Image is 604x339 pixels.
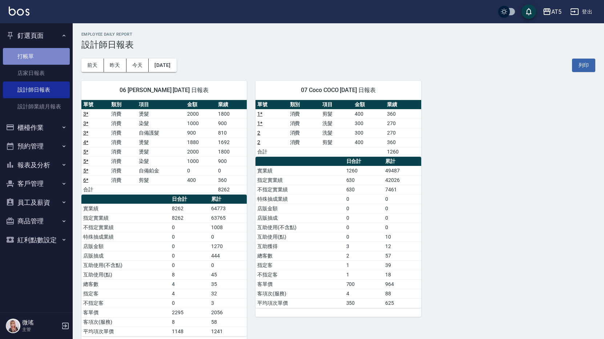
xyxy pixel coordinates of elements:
td: 88 [383,289,421,298]
th: 日合計 [345,157,384,166]
button: 商品管理 [3,212,70,231]
button: 今天 [126,59,149,72]
td: 360 [216,175,247,185]
td: 消費 [109,166,137,175]
td: 2 [345,251,384,260]
td: 消費 [109,147,137,156]
td: 900 [185,128,216,137]
td: 400 [353,109,385,119]
th: 日合計 [170,195,209,204]
th: 類別 [288,100,321,109]
td: 消費 [109,109,137,119]
td: 剪髮 [321,109,353,119]
td: 消費 [109,137,137,147]
td: 特殊抽成業績 [81,232,170,242]
td: 7461 [383,185,421,194]
td: 0 [345,232,384,242]
button: 釘選頁面 [3,26,70,45]
table: a dense table [255,157,421,308]
td: 指定實業績 [81,213,170,223]
td: 互助使用(點) [81,270,170,279]
h5: 微瑤 [22,319,59,326]
td: 0 [185,166,216,175]
td: 1 [345,260,384,270]
td: 0 [345,223,384,232]
td: 270 [385,119,421,128]
a: 設計師日報表 [3,81,70,98]
td: 4 [345,289,384,298]
button: 登出 [567,5,595,19]
th: 累計 [383,157,421,166]
td: 不指定客 [255,270,344,279]
td: 店販抽成 [81,251,170,260]
td: 2295 [170,308,209,317]
button: 紅利點數設定 [3,231,70,250]
td: 指定客 [255,260,344,270]
td: 270 [385,128,421,137]
h2: Employee Daily Report [81,32,595,37]
td: 消費 [288,137,321,147]
td: 燙髮 [137,137,185,147]
td: 互助獲得 [255,242,344,251]
button: 櫃檯作業 [3,118,70,137]
td: 400 [185,175,216,185]
td: 總客數 [81,279,170,289]
td: 444 [209,251,247,260]
td: 店販金額 [81,242,170,251]
td: 1000 [185,119,216,128]
td: 2056 [209,308,247,317]
td: 18 [383,270,421,279]
td: 3 [345,242,384,251]
td: 8 [170,270,209,279]
td: 2000 [185,147,216,156]
td: 0 [345,194,384,204]
td: 合計 [255,147,288,156]
img: Person [6,319,20,333]
td: 1241 [209,327,247,336]
td: 630 [345,185,384,194]
td: 1260 [345,166,384,175]
td: 消費 [288,119,321,128]
td: 63765 [209,213,247,223]
span: 06 [PERSON_NAME] [DATE] 日報表 [90,87,238,94]
td: 不指定實業績 [255,185,344,194]
td: 0 [383,204,421,213]
td: 45 [209,270,247,279]
th: 單號 [255,100,288,109]
td: 實業績 [81,204,170,213]
td: 0 [170,298,209,308]
td: 燙髮 [137,109,185,119]
th: 金額 [185,100,216,109]
td: 350 [345,298,384,308]
td: 1800 [216,109,247,119]
button: 昨天 [104,59,126,72]
th: 類別 [109,100,137,109]
td: 0 [209,232,247,242]
td: 染髮 [137,119,185,128]
td: 互助使用(不含點) [81,260,170,270]
td: 630 [345,175,384,185]
th: 累計 [209,195,247,204]
td: 0 [383,213,421,223]
td: 0 [345,204,384,213]
a: 2 [257,139,260,145]
td: 1008 [209,223,247,232]
td: 0 [170,242,209,251]
td: 消費 [109,119,137,128]
th: 金額 [353,100,385,109]
td: 洗髮 [321,119,353,128]
img: Logo [9,7,29,16]
td: 900 [216,119,247,128]
td: 1880 [185,137,216,147]
td: 700 [345,279,384,289]
th: 項目 [137,100,185,109]
td: 300 [353,119,385,128]
td: 39 [383,260,421,270]
td: 300 [353,128,385,137]
td: 1800 [216,147,247,156]
a: 打帳單 [3,48,70,65]
div: AT5 [551,7,561,16]
td: 42026 [383,175,421,185]
td: 自備護髮 [137,128,185,137]
table: a dense table [255,100,421,157]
